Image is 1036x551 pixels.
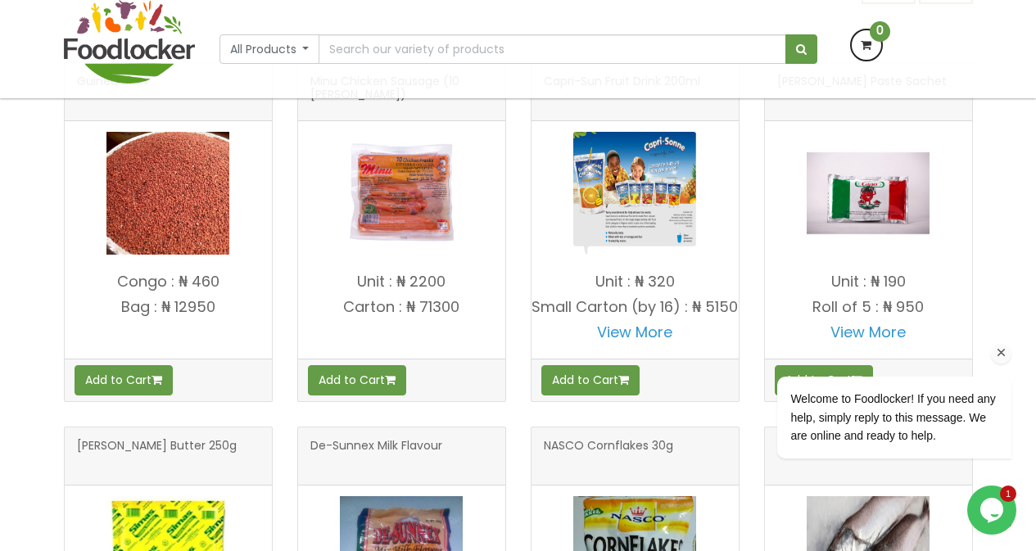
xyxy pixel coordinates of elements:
p: Carton : ₦ 71300 [298,299,505,315]
p: Unit : ₦ 190 [765,273,972,290]
i: Add to cart [385,374,396,386]
iframe: chat widget [725,284,1020,477]
span: NASCO Cornflakes 30g [544,440,673,472]
a: View More [597,322,672,342]
img: Minu Chicken Sausage (10 franks) [340,132,463,255]
button: Add to Cart [541,365,640,395]
i: Add to cart [152,374,162,386]
p: Unit : ₦ 2200 [298,273,505,290]
p: Small Carton (by 16) : ₦ 5150 [532,299,739,315]
button: Add to Cart [75,365,173,395]
img: Guinea corn [106,132,229,255]
span: 0 [870,21,890,42]
p: Bag : ₦ 12950 [65,299,272,315]
button: Add to Cart [308,365,406,395]
button: All Products [219,34,320,64]
i: Add to cart [618,374,629,386]
input: Search our variety of products [319,34,785,64]
img: Capri-Sun Fruit Drink 200ml [573,132,696,255]
iframe: chat widget [967,486,1020,535]
span: [PERSON_NAME] Butter 250g [77,440,237,472]
img: Gino Tomato Paste Sachet [807,132,930,255]
p: Congo : ₦ 460 [65,273,272,290]
span: De-Sunnex Milk Flavour [310,440,442,472]
p: Unit : ₦ 320 [532,273,739,290]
